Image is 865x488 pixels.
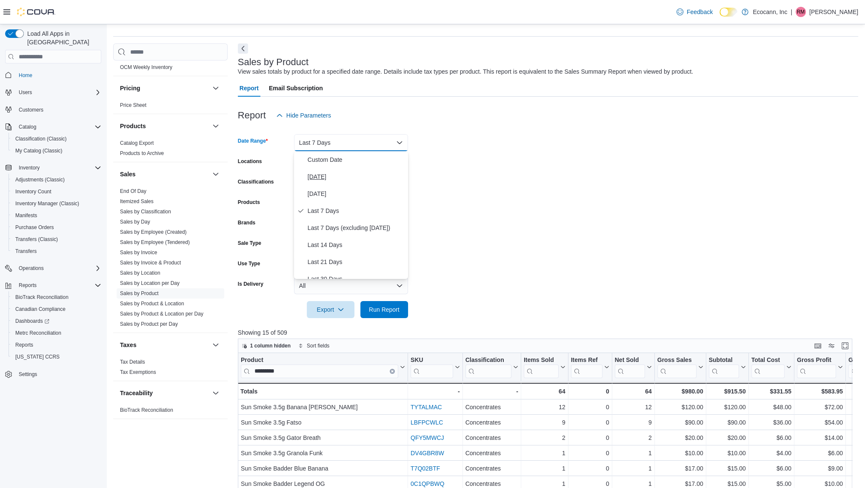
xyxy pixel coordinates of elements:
div: $6.00 [751,463,791,474]
div: View sales totals by product for a specified date range. Details include tax types per product. T... [238,67,693,76]
span: Adjustments (Classic) [15,176,65,183]
button: Clear input [390,369,395,374]
div: 0 [571,386,609,396]
span: Hide Parameters [286,111,331,120]
span: Inventory Manager (Classic) [12,198,101,209]
label: Brands [238,219,255,226]
button: Last 7 Days [294,134,408,151]
span: Products to Archive [120,150,164,157]
span: Last 21 Days [308,257,405,267]
button: Taxes [120,341,209,349]
div: Gross Profit [797,356,836,378]
div: $36.00 [751,417,791,428]
a: Sales by Invoice & Product [120,260,181,266]
a: Sales by Product per Day [120,321,178,327]
span: Transfers [12,246,101,256]
button: Inventory Count [9,186,105,198]
label: Sale Type [238,240,261,247]
span: Purchase Orders [12,222,101,233]
span: Sales by Location [120,270,160,276]
div: Items Sold [524,356,559,378]
div: Product [241,356,398,378]
a: Purchase Orders [12,222,57,233]
a: End Of Day [120,188,146,194]
div: Sun Smoke Badder Blue Banana [241,463,405,474]
div: Classification [465,356,511,378]
a: Dashboards [12,316,53,326]
div: 0 [571,448,609,458]
a: Inventory Count [12,187,55,197]
div: Subtotal [708,356,739,365]
span: [DATE] [308,189,405,199]
span: BioTrack Reconciliation [15,294,69,301]
button: Pricing [211,83,221,93]
div: SKU [411,356,453,365]
div: $915.50 [708,386,745,396]
h3: Pricing [120,84,140,92]
span: Customers [19,106,43,113]
button: Traceability [211,388,221,398]
div: 2 [524,433,565,443]
span: BioTrack Reconciliation [12,292,101,302]
div: Sales [113,186,228,333]
div: 64 [614,386,651,396]
button: Total Cost [751,356,791,378]
div: Taxes [113,357,228,381]
button: Home [2,69,105,81]
div: $331.55 [751,386,791,396]
a: BioTrack Reconciliation [12,292,72,302]
a: Canadian Compliance [12,304,69,314]
span: Users [15,87,101,98]
div: $90.00 [657,417,703,428]
button: Run Report [360,301,408,318]
button: Display options [826,341,836,351]
h3: Traceability [120,389,153,397]
span: Sales by Invoice & Product [120,259,181,266]
button: Inventory [2,162,105,174]
span: Last 7 Days [308,206,405,216]
span: Last 30 Days [308,274,405,284]
p: Showing 15 of 509 [238,328,858,337]
div: 0 [571,433,609,443]
div: 1 [524,463,565,474]
button: Sales [211,169,221,179]
span: Transfers (Classic) [15,236,58,243]
a: Catalog Export [120,140,154,146]
div: Product [241,356,398,365]
img: Cova [17,8,55,16]
div: $15.00 [708,463,745,474]
div: 12 [614,402,651,412]
div: OCM [113,62,228,76]
a: Manifests [12,210,40,221]
span: End Of Day [120,188,146,195]
a: Sales by Product [120,290,159,296]
div: $10.00 [708,448,745,458]
span: Last 7 Days (excluding [DATE]) [308,223,405,233]
span: Metrc Reconciliation [15,330,61,336]
a: Transfers [12,246,40,256]
button: Manifests [9,210,105,221]
span: Inventory Manager (Classic) [15,200,79,207]
span: [US_STATE] CCRS [15,353,60,360]
a: Metrc Reconciliation [12,328,65,338]
button: Inventory Manager (Classic) [9,198,105,210]
div: 64 [524,386,565,396]
label: Date Range [238,138,268,144]
div: 12 [524,402,565,412]
div: $72.00 [797,402,843,412]
label: Classifications [238,178,274,185]
span: Last 14 Days [308,240,405,250]
button: Reports [9,339,105,351]
div: $6.00 [751,433,791,443]
button: Canadian Compliance [9,303,105,315]
span: Inventory Count [15,188,51,195]
button: Enter fullscreen [840,341,850,351]
button: Items Ref [571,356,609,378]
a: Adjustments (Classic) [12,175,68,185]
span: Feedback [687,8,713,16]
span: Adjustments (Classic) [12,175,101,185]
button: Transfers (Classic) [9,233,105,245]
span: Metrc Reconciliation [12,328,101,338]
span: Catalog [15,122,101,132]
